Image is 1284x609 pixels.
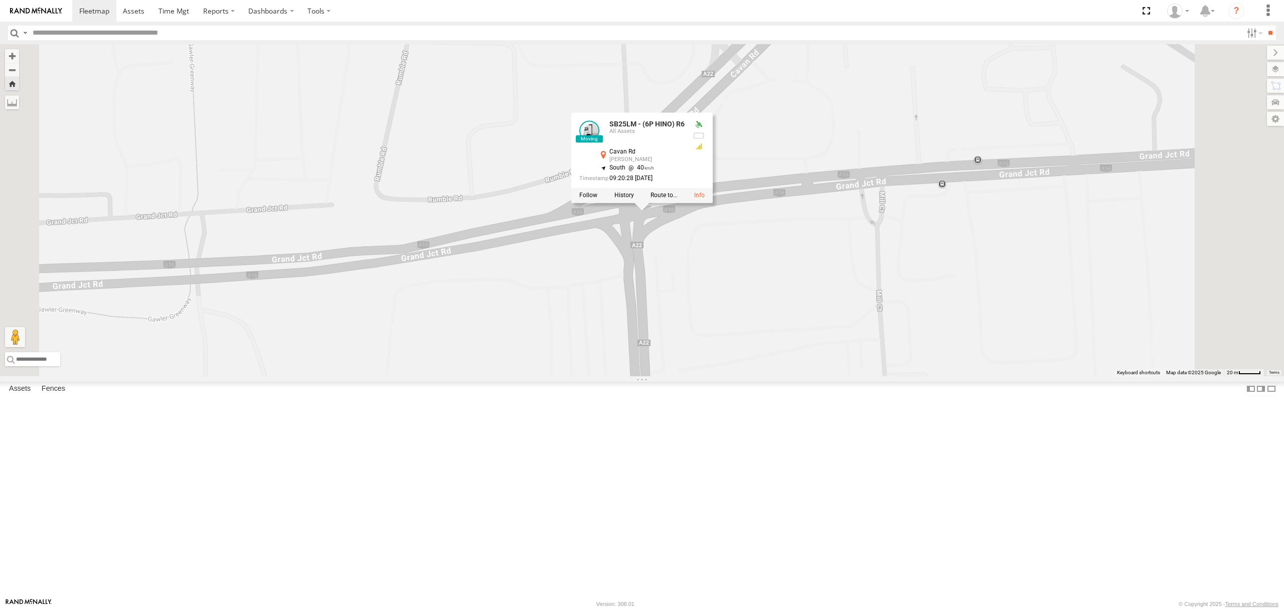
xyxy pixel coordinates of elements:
div: GSM Signal = 3 [693,142,705,150]
button: Keyboard shortcuts [1117,369,1160,376]
div: Date/time of location update [579,176,685,182]
div: No battery health information received from this device. [693,132,705,140]
img: rand-logo.svg [10,8,62,15]
button: Zoom in [5,49,19,63]
label: Assets [4,382,36,396]
button: Zoom Home [5,77,19,90]
label: Measure [5,95,19,109]
div: Peter Lu [1164,4,1193,19]
div: All Assets [609,129,685,135]
a: View Asset Details [694,192,705,199]
span: South [609,164,625,171]
button: Map Scale: 20 m per 41 pixels [1224,369,1264,376]
label: Search Query [21,26,29,40]
a: Visit our Website [6,599,52,609]
a: SB25LM - (6P HINO) R6 [609,120,685,128]
label: View Asset History [614,192,634,199]
button: Zoom out [5,63,19,77]
a: View Asset Details [579,121,599,141]
span: 40 [625,164,654,171]
span: Map data ©2025 Google [1166,370,1221,375]
label: Fences [37,382,70,396]
label: Route To Location [651,192,678,199]
label: Dock Summary Table to the Left [1246,382,1256,396]
span: 20 m [1227,370,1238,375]
a: Terms and Conditions [1225,601,1278,607]
label: Dock Summary Table to the Right [1256,382,1266,396]
label: Map Settings [1267,112,1284,126]
div: Cavan Rd [609,149,685,156]
label: Realtime tracking of Asset [579,192,597,199]
label: Search Filter Options [1243,26,1264,40]
div: © Copyright 2025 - [1179,601,1278,607]
div: Version: 308.01 [596,601,634,607]
button: Drag Pegman onto the map to open Street View [5,327,25,347]
i: ? [1228,3,1244,19]
div: [PERSON_NAME] [609,157,685,163]
a: Terms (opens in new tab) [1269,371,1279,375]
label: Hide Summary Table [1266,382,1276,396]
div: Valid GPS Fix [693,121,705,129]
